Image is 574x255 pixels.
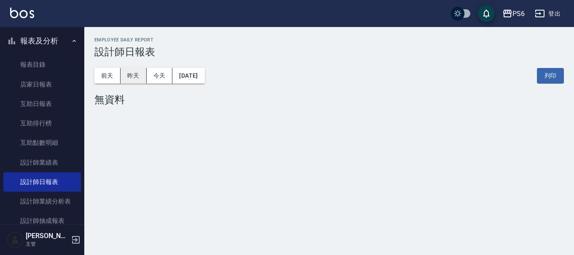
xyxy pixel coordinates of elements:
[94,46,564,58] h3: 設計師日報表
[531,6,564,22] button: 登出
[172,68,204,84] button: [DATE]
[121,68,147,84] button: 昨天
[26,240,69,248] p: 主管
[537,68,564,84] button: 列印
[94,68,121,84] button: 前天
[10,8,34,18] img: Logo
[3,75,81,94] a: 店家日報表
[94,37,564,43] h2: Employee Daily Report
[499,5,528,22] button: PS6
[147,68,173,84] button: 今天
[3,114,81,133] a: 互助排行榜
[7,231,24,248] img: Person
[3,153,81,172] a: 設計師業績表
[478,5,495,22] button: save
[3,192,81,211] a: 設計師業績分析表
[3,30,81,52] button: 報表及分析
[3,94,81,114] a: 互助日報表
[3,133,81,152] a: 互助點數明細
[512,8,525,19] div: PS6
[26,232,69,240] h5: [PERSON_NAME]
[3,172,81,192] a: 設計師日報表
[94,94,564,106] div: 無資料
[3,55,81,74] a: 報表目錄
[3,211,81,231] a: 設計師抽成報表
